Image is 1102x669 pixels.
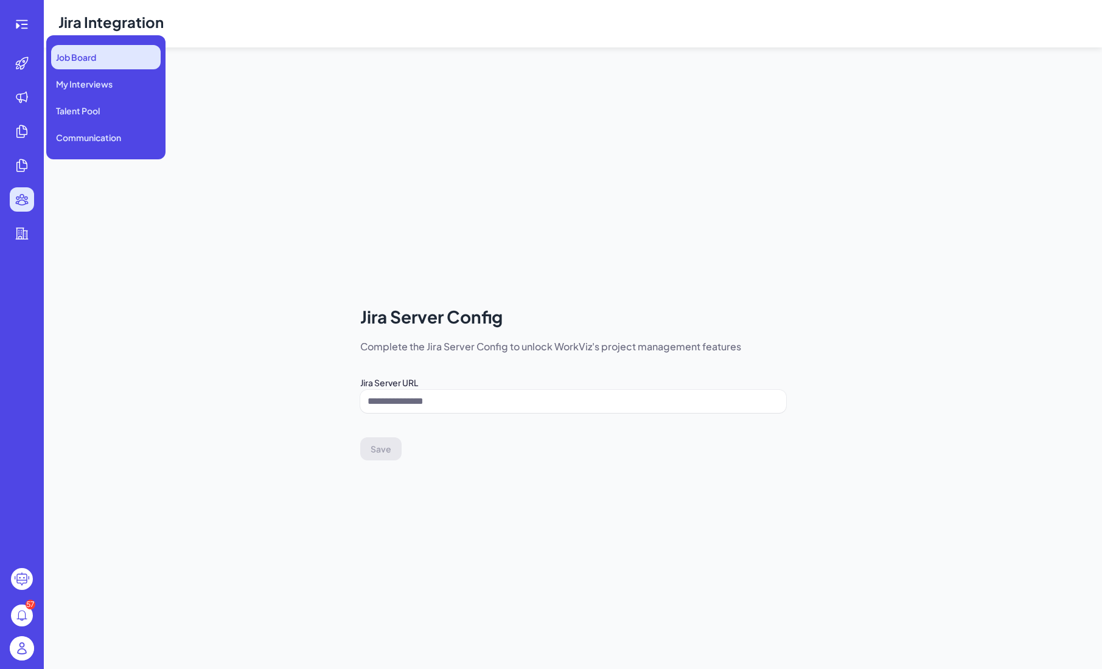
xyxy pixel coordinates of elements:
[10,636,34,660] img: user_logo.png
[360,339,786,354] p: Complete the Jira Server Config to unlock WorkViz's project management features
[56,105,100,117] span: Talent Pool
[56,51,96,63] span: Job Board
[56,78,113,90] span: My Interviews
[360,377,418,388] label: Jira Server URL
[56,131,121,144] span: Communication
[26,600,35,609] div: 57
[360,304,786,330] h2: Jira Server Config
